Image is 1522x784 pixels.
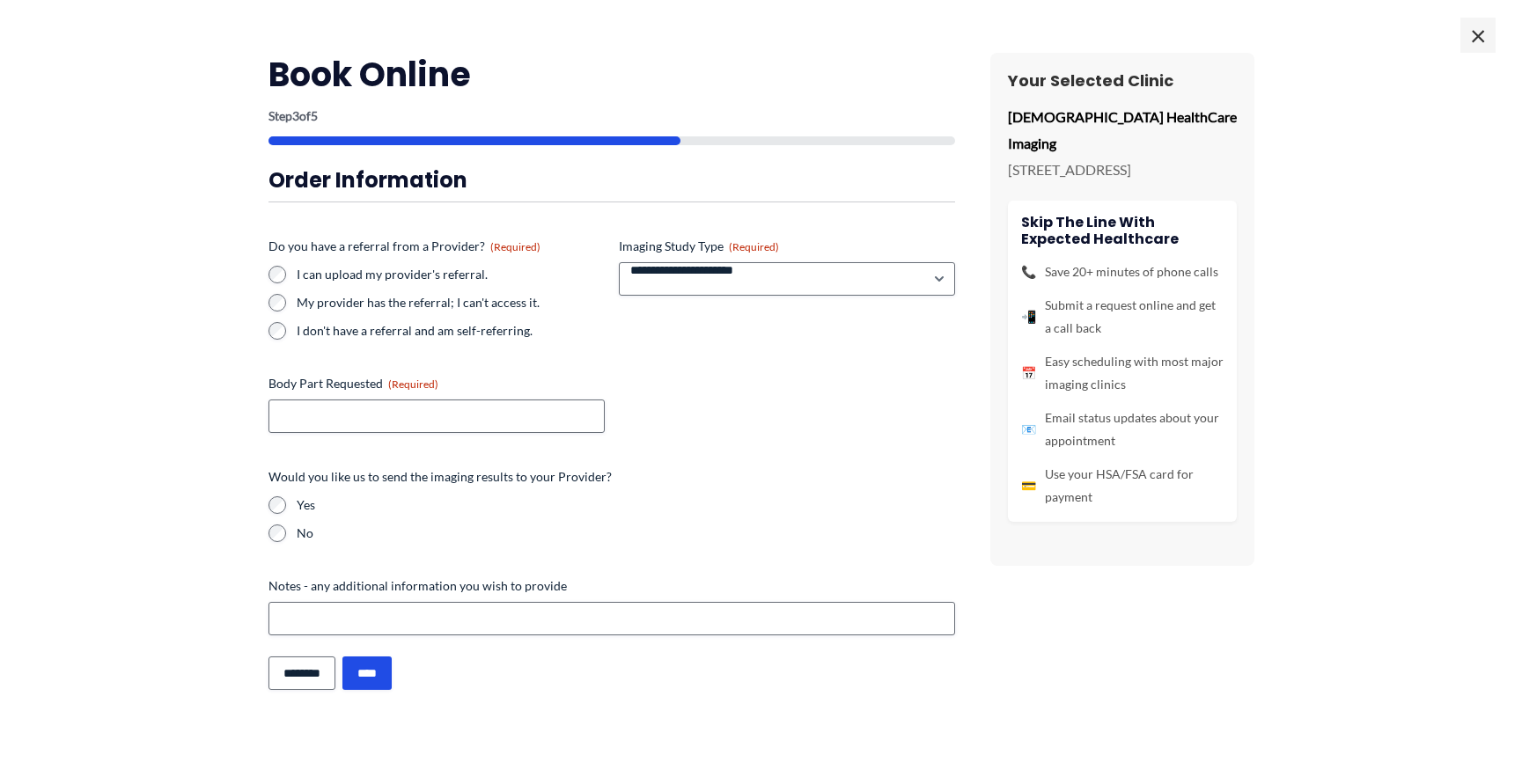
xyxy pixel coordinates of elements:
[1008,157,1237,183] p: [STREET_ADDRESS]
[268,577,955,595] label: Notes - any additional information you wish to provide
[1021,418,1036,441] span: 📧
[292,108,299,123] span: 3
[297,524,955,542] label: No
[1008,104,1237,156] p: [DEMOGRAPHIC_DATA] HealthCare Imaging
[268,53,955,96] h2: Book Online
[490,240,540,253] span: (Required)
[1021,260,1036,283] span: 📞
[268,238,540,255] legend: Do you have a referral from a Provider?
[1021,350,1224,396] li: Easy scheduling with most major imaging clinics
[297,322,605,340] label: I don't have a referral and am self-referring.
[268,375,605,392] label: Body Part Requested
[1021,407,1224,452] li: Email status updates about your appointment
[1021,214,1224,247] h4: Skip the line with Expected Healthcare
[268,468,612,486] legend: Would you like us to send the imaging results to your Provider?
[1008,70,1237,91] h3: Your Selected Clinic
[1021,362,1036,385] span: 📅
[297,496,955,514] label: Yes
[1021,305,1036,328] span: 📲
[311,108,318,123] span: 5
[1021,294,1224,340] li: Submit a request online and get a call back
[388,377,438,391] span: (Required)
[1021,474,1036,497] span: 💳
[297,266,605,283] label: I can upload my provider's referral.
[619,238,955,255] label: Imaging Study Type
[1460,18,1496,53] span: ×
[268,166,955,194] h3: Order Information
[729,240,779,253] span: (Required)
[1021,260,1224,283] li: Save 20+ minutes of phone calls
[268,110,955,122] p: Step of
[1021,463,1224,509] li: Use your HSA/FSA card for payment
[297,294,605,311] label: My provider has the referral; I can't access it.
